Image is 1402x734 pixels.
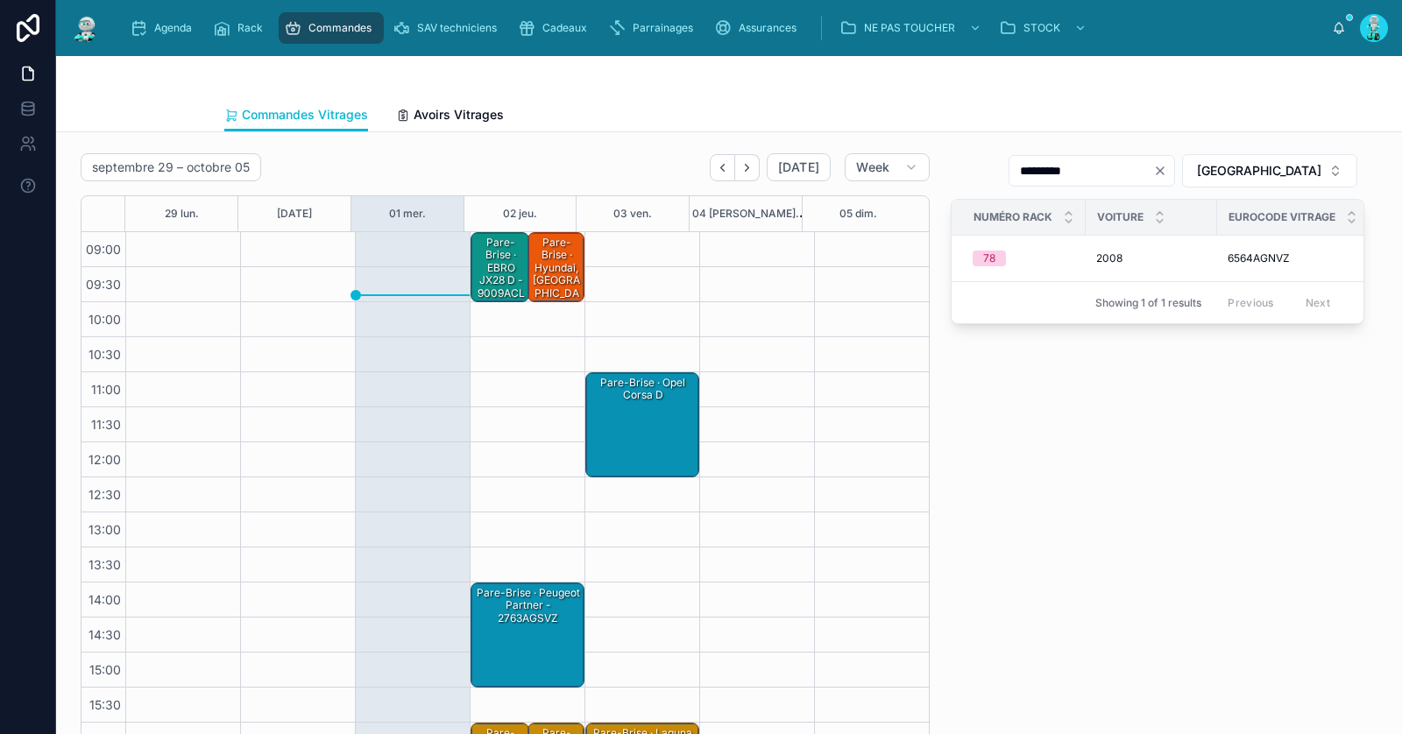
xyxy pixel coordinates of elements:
[389,196,426,231] button: 01 mer.
[1229,210,1335,224] span: Eurocode Vitrage
[471,233,529,301] div: Pare-Brise · EBRO JX28 D - 9009ACL vin
[84,592,125,607] span: 14:00
[839,196,877,231] button: 05 dim.
[279,12,384,44] a: Commandes
[692,196,799,231] button: 04 [PERSON_NAME].
[81,242,125,257] span: 09:00
[471,583,584,687] div: Pare-Brise · Peugeot partner - 2763AGSVZ
[735,154,760,181] button: Next
[1197,162,1321,180] span: [GEOGRAPHIC_DATA]
[208,12,275,44] a: Rack
[116,9,1332,47] div: scrollable content
[84,452,125,467] span: 12:00
[834,12,990,44] a: NE PAS TOUCHER
[84,522,125,537] span: 13:00
[85,662,125,677] span: 15:00
[87,417,125,432] span: 11:30
[994,12,1095,44] a: STOCK
[84,347,125,362] span: 10:30
[528,233,584,301] div: Pare-Brise · Hyundai, [GEOGRAPHIC_DATA]
[633,21,693,35] span: Parrainages
[237,21,263,35] span: Rack
[84,627,125,642] span: 14:30
[277,196,312,231] button: [DATE]
[308,21,372,35] span: Commandes
[84,557,125,572] span: 13:30
[589,375,697,404] div: Pare-Brise · Opel corsa d
[1097,210,1144,224] span: Voiture
[224,99,368,132] a: Commandes Vitrages
[92,159,250,176] h2: septembre 29 – octobre 05
[396,99,504,134] a: Avoirs Vitrages
[81,277,125,292] span: 09:30
[474,585,583,626] div: Pare-Brise · Peugeot partner - 2763AGSVZ
[778,159,819,175] span: [DATE]
[84,312,125,327] span: 10:00
[845,153,929,181] button: Week
[586,373,698,476] div: Pare-Brise · Opel corsa d
[1228,251,1358,265] a: 6564AGNVZ
[87,382,125,397] span: 11:00
[767,153,831,181] button: [DATE]
[710,154,735,181] button: Back
[531,235,583,314] div: Pare-Brise · Hyundai, [GEOGRAPHIC_DATA]
[414,106,504,124] span: Avoirs Vitrages
[1095,296,1201,310] span: Showing 1 of 1 results
[85,697,125,712] span: 15:30
[973,251,1075,266] a: 78
[1023,21,1060,35] span: STOCK
[1228,251,1290,265] span: 6564AGNVZ
[974,210,1052,224] span: Numéro Rack
[513,12,599,44] a: Cadeaux
[856,159,889,175] span: Week
[503,196,537,231] button: 02 jeu.
[603,12,705,44] a: Parrainages
[1096,251,1122,265] span: 2008
[417,21,497,35] span: SAV techniciens
[864,21,955,35] span: NE PAS TOUCHER
[983,251,995,266] div: 78
[154,21,192,35] span: Agenda
[613,196,652,231] button: 03 ven.
[1182,154,1357,187] button: Select Button
[1153,164,1174,178] button: Clear
[70,14,102,42] img: App logo
[165,196,199,231] button: 29 lun.
[739,21,797,35] span: Assurances
[124,12,204,44] a: Agenda
[474,235,528,314] div: Pare-Brise · EBRO JX28 D - 9009ACL vin
[709,12,809,44] a: Assurances
[1096,251,1207,265] a: 2008
[84,487,125,502] span: 12:30
[242,106,368,124] span: Commandes Vitrages
[542,21,587,35] span: Cadeaux
[387,12,509,44] a: SAV techniciens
